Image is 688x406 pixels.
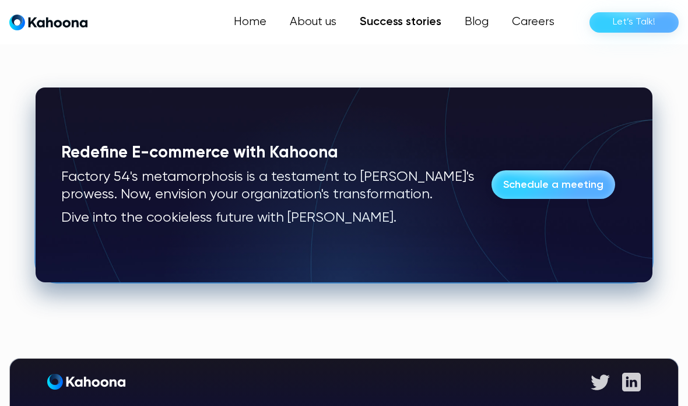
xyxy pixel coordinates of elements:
[500,10,566,34] a: Careers
[589,12,679,33] a: Let’s Talk!
[503,176,603,194] div: Schedule a meeting
[453,10,500,34] a: Blog
[61,209,480,227] p: Dive into the cookieless future with [PERSON_NAME].
[222,10,278,34] a: Home
[61,169,480,204] p: Factory 54's metamorphosis is a testament to [PERSON_NAME]'s prowess. Now, envision your organiza...
[61,145,338,161] strong: Redefine E-commerce with Kahoona
[492,170,615,199] a: Schedule a meeting
[278,10,348,34] a: About us
[9,14,87,31] a: home
[613,13,655,32] div: Let’s Talk!
[348,10,453,34] a: Success stories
